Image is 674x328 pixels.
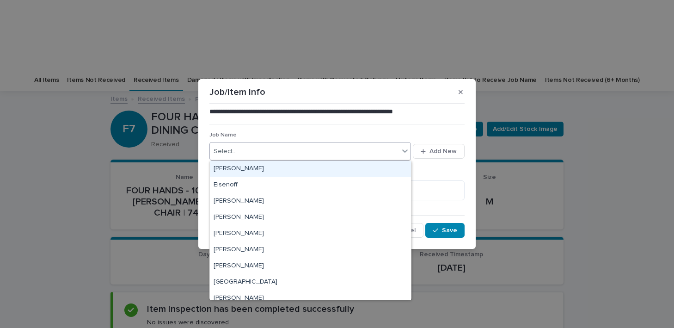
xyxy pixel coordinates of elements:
span: Save [442,227,457,234]
span: Add New [429,148,457,155]
p: Job/Item Info [209,87,265,98]
div: Jackson [210,226,411,242]
div: Select... [214,147,237,156]
span: Job Name [209,132,237,138]
div: Basile [210,161,411,177]
div: Wolff [210,291,411,307]
div: Kaiser [210,242,411,258]
div: Shropshire [210,274,411,291]
button: Save [425,223,465,238]
div: Moore [210,258,411,274]
div: Fratkin [210,193,411,210]
div: Howard [210,210,411,226]
button: Add New [413,144,465,159]
div: Eisenoff [210,177,411,193]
